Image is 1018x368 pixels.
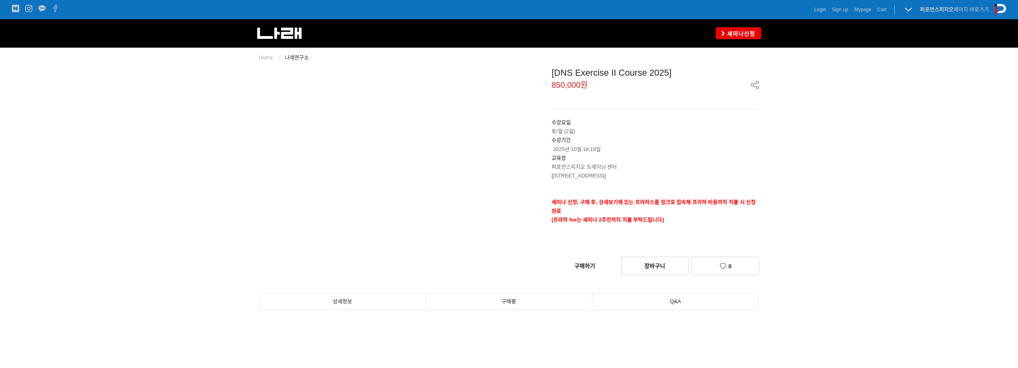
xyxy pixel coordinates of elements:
a: 구매평 [426,293,592,310]
a: 상세정보 [260,293,426,310]
a: Sign up [832,6,848,14]
strong: 퍼포먼스피지오 [920,6,954,12]
a: 나래연구소 [285,54,309,60]
strong: 수강요일 [552,119,571,125]
strong: 수강기간 [552,137,571,143]
div: [DNS Exercise II Course 2025] [552,68,759,78]
span: [프라하 fee는 세미나 2주전까지 지불 부탁드립니다] [552,217,664,223]
a: 세미나신청 [716,27,761,39]
a: Mypage [854,6,872,14]
a: 퍼포먼스피지오페이지 바로가기 [920,6,989,12]
p: 퍼포먼스피지오 트레이닝 센터 [552,163,759,171]
a: Cart [877,6,886,14]
a: Home [259,54,273,60]
p: 토/일 (2일) [552,118,759,136]
a: Q&A [592,293,759,310]
p: [[STREET_ADDRESS]] [552,171,759,180]
a: Login [814,6,826,14]
strong: 교육장 [552,155,566,161]
p: 2025년 10월 18,19일 [552,136,759,153]
a: 0 [692,257,759,275]
span: 850,000원 [552,81,588,89]
a: 장바구니 [621,257,688,275]
a: 구매하기 [552,257,618,275]
strong: 세미나 신청, 구매 후, 상세보기에 있는 프라하스쿨 링크로 접속해 프라하 비용까지 지불 시 신청완료 [552,199,756,214]
span: 세미나신청 [725,30,755,38]
span: 0 [728,263,732,269]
